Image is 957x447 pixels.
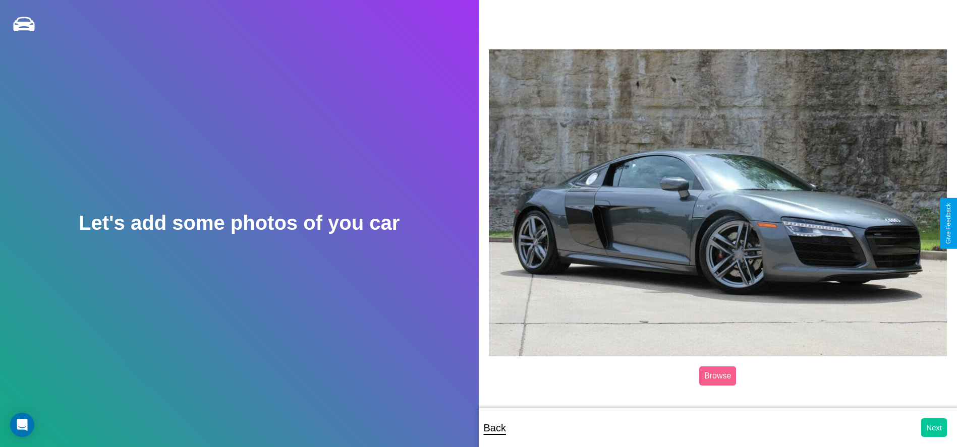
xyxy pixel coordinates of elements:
img: posted [489,49,947,356]
div: Open Intercom Messenger [10,413,34,437]
h2: Let's add some photos of you car [79,212,400,234]
p: Back [484,419,506,437]
button: Next [921,418,947,437]
div: Give Feedback [945,203,952,244]
label: Browse [699,366,736,386]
